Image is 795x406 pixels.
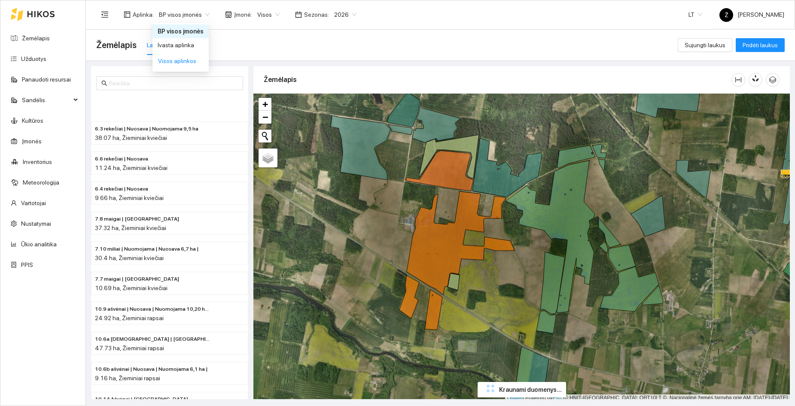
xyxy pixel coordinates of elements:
[152,24,209,38] div: BP visos įmonės
[101,11,109,18] span: menu-fold
[95,155,148,163] span: 6.6 rekečiai | Nuosava
[95,305,210,313] span: 10.9 ašvėnai | Nuosava | Nuomojama 10,20 ha |
[719,11,784,18] span: [PERSON_NAME]
[95,285,168,291] span: 10.69 ha, Žieminiai kviečiai
[95,245,199,253] span: 7.10 miliai | Nuomojama | Nuosava 6,7 ha |
[262,112,268,122] span: −
[23,158,52,165] a: Inventorius
[264,67,731,92] div: Žemėlapis
[499,385,562,394] span: Kraunami duomenys...
[688,8,702,21] span: LT
[158,56,196,66] span: Visos aplinkos
[152,38,209,52] div: Ivasta aplinka
[259,148,277,167] a: Layers
[95,134,167,141] span: 38.07 ha, Žieminiai kviečiai
[505,394,790,402] div: | Powered by © HNIT-[GEOGRAPHIC_DATA]; ORT10LT ©, Nacionalinė žemės tarnyba prie AM, [DATE]-[DATE]
[259,130,271,142] button: Initiate a new search
[736,38,785,52] button: Pridėti laukus
[553,395,562,401] a: Esri
[95,395,188,403] span: 10.14 Ašvėnai | Nuosava
[21,261,33,268] a: PPIS
[22,35,50,42] a: Žemėlapis
[678,38,732,52] button: Sujungti laukus
[225,11,232,18] span: shop
[96,6,113,23] button: menu-fold
[259,98,271,111] a: Zoom in
[95,215,179,223] span: 7.8 maigai | Nuosava
[23,179,59,186] a: Meteorologija
[685,40,725,50] span: Sujungti laukus
[21,241,57,248] a: Ūkio analitika
[95,125,198,133] span: 6.3 rekečiai | Nuosava | Nuomojama 9,5 ha
[234,10,252,19] span: Įmonė :
[95,375,160,382] span: 9.16 ha, Žieminiai rapsai
[101,80,107,86] span: search
[95,224,166,231] span: 37.32 ha, Žieminiai kviečiai
[147,40,164,50] div: Laukai
[95,255,164,261] span: 30.4 ha, Žieminiai kviečiai
[743,40,778,50] span: Pridėti laukus
[158,54,203,68] button: Visos aplinkos
[732,76,745,83] span: column-width
[95,164,168,171] span: 11.24 ha, Žieminiai kviečiai
[133,10,154,19] span: Aplinka :
[95,335,210,343] span: 10.6a ašvėnai | Nuomojama | Nuosava 6,0 ha |
[304,10,329,19] span: Sezonas :
[95,365,208,373] span: 10.6b ašvėnai | Nuosava | Nuomojama 6,1 ha |
[96,38,137,52] span: Žemėlapis
[158,27,204,36] div: BP visos įmonės
[678,42,732,48] a: Sujungti laukus
[22,117,43,124] a: Kultūros
[262,99,268,109] span: +
[95,315,164,321] span: 24.92 ha, Žieminiai rapsai
[22,76,71,83] a: Panaudoti resursai
[95,185,148,193] span: 6.4 rekečiai | Nuosava
[257,8,280,21] span: Visos
[22,138,42,145] a: Įmonės
[334,8,356,21] span: 2026
[21,55,46,62] a: Užduotys
[159,8,210,21] span: BP visos įmonės
[21,220,51,227] a: Nustatymai
[507,395,523,401] a: Leaflet
[563,395,564,401] span: |
[124,11,131,18] span: layout
[95,275,179,283] span: 7.7 maigai | Nuomojama
[22,91,71,109] span: Sandėlis
[736,42,785,48] a: Pridėti laukus
[95,194,164,201] span: 9.66 ha, Žieminiai kviečiai
[158,40,204,50] div: Ivasta aplinka
[725,8,728,22] span: Ž
[95,345,164,351] span: 47.73 ha, Žieminiai rapsai
[259,111,271,124] a: Zoom out
[109,79,238,88] input: Paieška
[21,200,46,206] a: Vartotojai
[731,73,745,87] button: column-width
[295,11,302,18] span: calendar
